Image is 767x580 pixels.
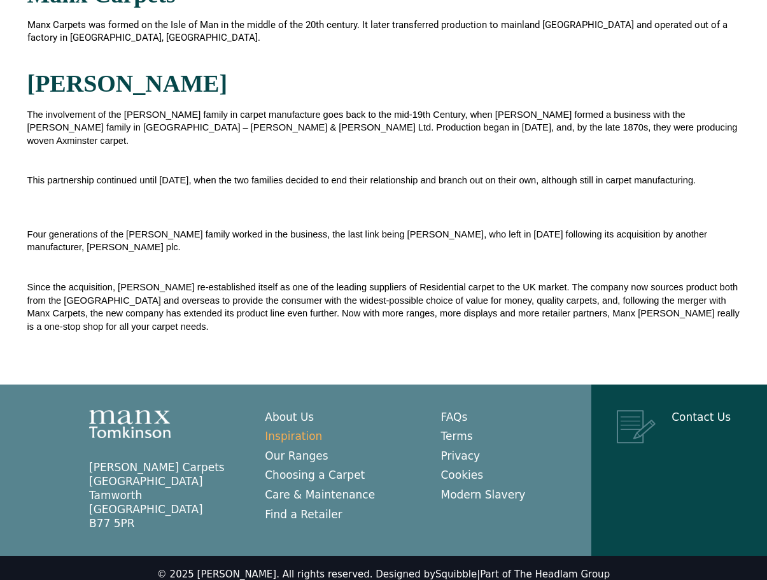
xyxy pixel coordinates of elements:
span: Since the acquisition, [PERSON_NAME] re-established itself as one of the leading suppliers of Res... [27,282,742,332]
a: Part of The Headlam Group [480,569,610,580]
a: Inspiration [265,430,322,442]
a: Our Ranges [265,449,328,462]
h2: [PERSON_NAME] [27,71,740,95]
a: Privacy [441,449,481,462]
a: Find a Retailer [265,508,342,521]
span: This partnership continued until [DATE], when the two families decided to end their relationship ... [27,175,696,185]
a: Squibble [435,569,477,580]
a: About Us [265,411,314,423]
span: The involvement of the [PERSON_NAME] family in carpet manufacture goes back to the mid-19th Centu... [27,110,740,146]
a: Contact Us [672,411,731,423]
a: Care & Maintenance [265,488,375,501]
span: Four generations of the [PERSON_NAME] family worked in the business, the last link being [PERSON_... [27,229,710,253]
a: FAQs [441,411,468,423]
a: Terms [441,430,473,442]
span: Manx Carpets was formed on the Isle of Man in the middle of the 20th century. It later transferre... [27,19,728,43]
a: Cookies [441,469,484,481]
p: [PERSON_NAME] Carpets [GEOGRAPHIC_DATA] Tamworth [GEOGRAPHIC_DATA] B77 5PR [89,460,239,530]
a: Modern Slavery [441,488,526,501]
a: Choosing a Carpet [265,469,365,481]
img: Manx Tomkinson Logo [89,410,171,438]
